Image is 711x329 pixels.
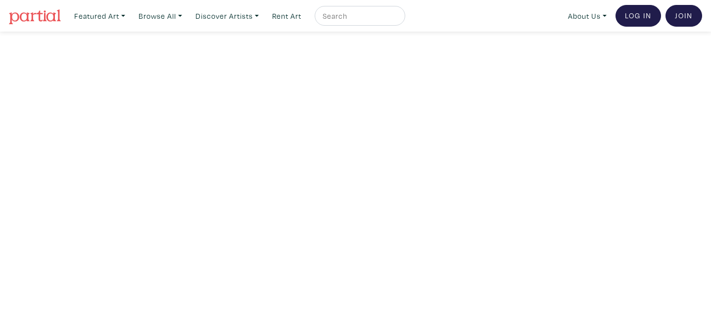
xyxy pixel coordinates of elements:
a: Discover Artists [191,6,263,26]
a: About Us [564,6,611,26]
a: Browse All [134,6,187,26]
a: Featured Art [70,6,130,26]
a: Rent Art [268,6,306,26]
a: Join [665,5,702,27]
input: Search [322,10,396,22]
a: Log In [616,5,661,27]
